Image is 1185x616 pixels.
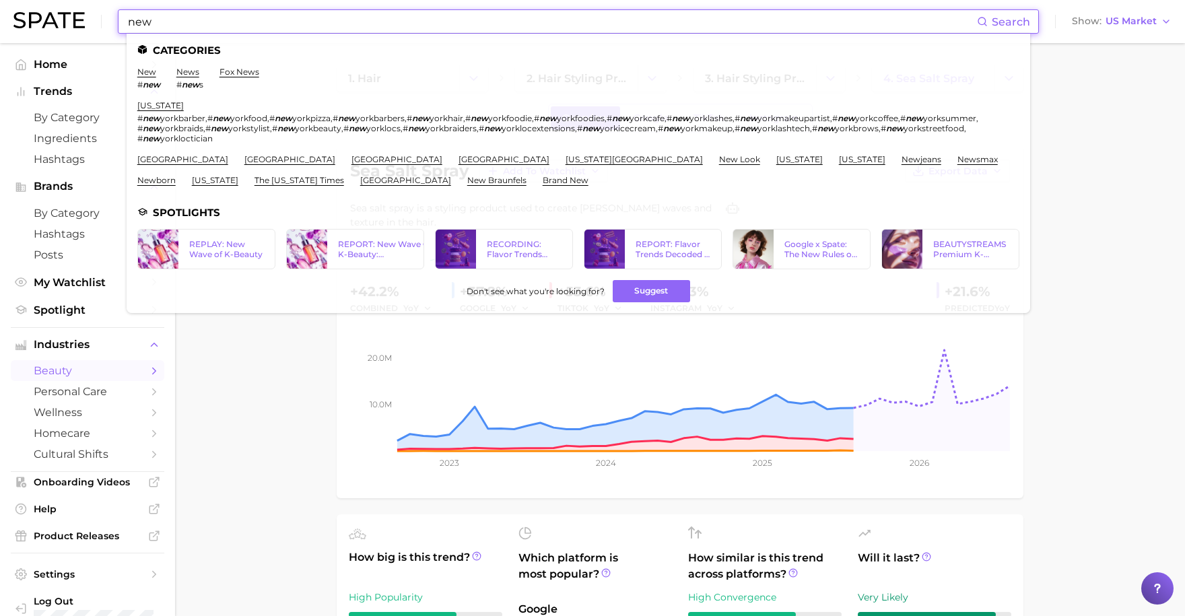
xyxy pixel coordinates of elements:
a: Ingredients [11,128,164,149]
span: Settings [34,568,141,580]
a: wellness [11,402,164,423]
em: new [143,133,160,143]
a: news [176,67,199,77]
a: [US_STATE] [776,154,823,164]
span: Spotlight [34,304,141,316]
span: yorkmakeup [681,123,733,133]
a: Hashtags [11,149,164,170]
span: Product Releases [34,530,141,542]
em: new [412,113,430,123]
span: Help [34,503,141,515]
span: yorkpizza [292,113,331,123]
tspan: 2025 [753,458,772,468]
em: new [612,113,630,123]
div: RECORDING: Flavor Trends Decoded - What's New & What's Next According to TikTok & Google [487,239,562,259]
span: # [333,113,338,123]
button: Trends [11,81,164,102]
tspan: 2024 [596,458,616,468]
button: Brands [11,176,164,197]
a: REPORT: New Wave Of K-Beauty: [GEOGRAPHIC_DATA]’s Trending Innovations In Skincare & Color Cosmetics [286,229,424,269]
span: Home [34,58,141,71]
a: Google x Spate: The New Rules of Beauty [733,229,871,269]
a: REPLAY: New Wave of K-Beauty [137,229,275,269]
span: Ingredients [34,132,141,145]
span: # [137,133,143,143]
div: REPORT: New Wave Of K-Beauty: [GEOGRAPHIC_DATA]’s Trending Innovations In Skincare & Color Cosmetics [338,239,435,259]
img: SPATE [13,12,85,28]
span: yorkfood [230,113,267,123]
input: Search here for a brand, industry, or ingredient [127,10,977,33]
em: new [539,113,557,123]
em: new [672,113,689,123]
em: new [277,123,295,133]
span: # [667,113,672,123]
a: Settings [11,564,164,584]
em: new [817,123,835,133]
span: # [735,113,740,123]
span: # [207,113,213,123]
a: newborn [137,175,176,185]
li: Categories [137,44,1019,56]
span: Log Out [34,595,154,607]
div: Google x Spate: The New Rules of Beauty [784,239,859,259]
div: BEAUTYSTREAMS Premium K-beauty Trends Report [933,239,1008,259]
a: the [US_STATE] times [255,175,344,185]
span: # [900,113,906,123]
a: [US_STATE] [839,154,885,164]
span: Trends [34,85,141,98]
span: yorklocs [366,123,401,133]
span: Brands [34,180,141,193]
span: US Market [1106,18,1157,25]
li: Spotlights [137,207,1019,218]
a: Home [11,54,164,75]
span: cultural shifts [34,448,141,460]
button: Industries [11,335,164,355]
span: How big is this trend? [349,549,502,582]
a: Hashtags [11,224,164,244]
span: # [465,113,471,123]
span: Which platform is most popular? [518,550,672,594]
em: new [338,113,355,123]
span: # [407,113,412,123]
span: yorkbraids [160,123,203,133]
em: new [275,113,292,123]
span: personal care [34,385,141,398]
a: [GEOGRAPHIC_DATA] [137,154,228,164]
a: Onboarding Videos [11,472,164,492]
span: yorkhair [430,113,463,123]
a: RECORDING: Flavor Trends Decoded - What's New & What's Next According to TikTok & Google [435,229,573,269]
em: new [663,123,681,133]
button: Suggest [613,280,690,302]
span: by Category [34,207,141,219]
a: Posts [11,244,164,265]
span: My Watchlist [34,276,141,289]
span: yorkbarbers [355,113,405,123]
span: # [479,123,484,133]
a: [GEOGRAPHIC_DATA] [459,154,549,164]
em: new [182,79,199,90]
span: yorklocextensions [502,123,575,133]
a: Spotlight [11,300,164,320]
em: new [213,113,230,123]
em: new [143,113,160,123]
div: Very Likely [858,589,1011,605]
a: Product Releases [11,526,164,546]
span: by Category [34,111,141,124]
span: Will it last? [858,550,1011,582]
a: homecare [11,423,164,444]
span: Hashtags [34,153,141,166]
a: My Watchlist [11,272,164,293]
span: # [832,113,838,123]
tspan: 2023 [440,458,459,468]
em: new [484,123,502,133]
span: s [199,79,203,90]
span: yorkloctician [160,133,213,143]
div: High Popularity [349,589,502,605]
span: Search [992,15,1030,28]
span: yorkfoodies [557,113,605,123]
span: Onboarding Videos [34,476,141,488]
span: # [205,123,211,133]
span: # [812,123,817,133]
span: Industries [34,339,141,351]
div: REPLAY: New Wave of K-Beauty [189,239,264,259]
